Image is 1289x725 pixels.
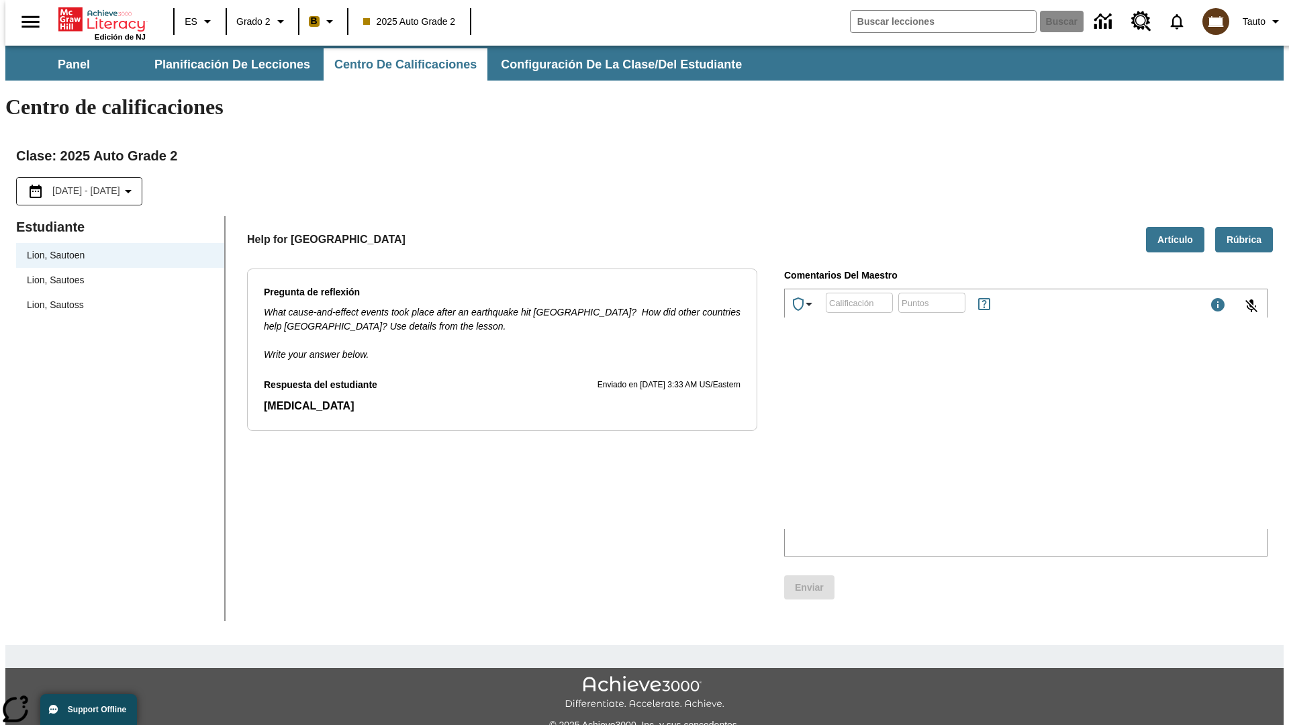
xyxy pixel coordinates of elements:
[264,398,741,414] p: [MEDICAL_DATA]
[16,145,1273,166] h2: Clase : 2025 Auto Grade 2
[52,184,120,198] span: [DATE] - [DATE]
[1235,290,1268,322] button: Haga clic para activar la función de reconocimiento de voz
[231,9,294,34] button: Grado: Grado 2, Elige un grado
[1159,4,1194,39] a: Notificaciones
[490,48,753,81] button: Configuración de la clase/del estudiante
[324,48,487,81] button: Centro de calificaciones
[16,243,224,268] div: Lion, Sautoen
[971,291,998,318] button: Reglas para ganar puntos y títulos epeciales, Se abrirá en una pestaña nueva.
[40,694,137,725] button: Support Offline
[11,2,50,42] button: Abrir el menú lateral
[27,273,213,287] span: Lion, Sautoes
[144,48,321,81] button: Planificación de lecciones
[16,216,224,238] p: Estudiante
[5,95,1284,119] h1: Centro de calificaciones
[898,293,965,313] div: Puntos: Solo puede asignar 25 puntos o menos.
[5,46,1284,81] div: Subbarra de navegación
[58,6,146,33] a: Portada
[1243,15,1266,29] span: Tauto
[7,48,141,81] button: Panel
[1215,227,1273,253] button: Rúbrica, Se abrirá en una pestaña nueva.
[264,398,741,414] p: Respuesta del estudiante
[311,13,318,30] span: B
[851,11,1036,32] input: Buscar campo
[565,676,724,710] img: Achieve3000 Differentiate Accelerate Achieve
[1210,297,1226,316] div: Máximo 1000 caracteres Presiona Escape para desactivar la barra de herramientas y utiliza las tec...
[185,15,197,29] span: ES
[247,232,405,248] p: Help for [GEOGRAPHIC_DATA]
[27,298,213,312] span: Lion, Sautoss
[1202,8,1229,35] img: avatar image
[1194,4,1237,39] button: Escoja un nuevo avatar
[58,5,146,41] div: Portada
[363,15,456,29] span: 2025 Auto Grade 2
[264,378,377,393] p: Respuesta del estudiante
[785,291,822,318] button: Premio especial
[179,9,222,34] button: Lenguaje: ES, Selecciona un idioma
[22,183,136,199] button: Seleccione el intervalo de fechas opción del menú
[120,183,136,199] svg: Collapse Date Range Filter
[898,285,965,321] input: Puntos: Solo puede asignar 25 puntos o menos.
[264,285,741,300] p: Pregunta de reflexión
[5,48,754,81] div: Subbarra de navegación
[303,9,343,34] button: Boost El color de la clase es anaranjado claro. Cambiar el color de la clase.
[95,33,146,41] span: Edición de NJ
[1086,3,1123,40] a: Centro de información
[236,15,271,29] span: Grado 2
[598,379,741,392] p: Enviado en [DATE] 3:33 AM US/Eastern
[27,248,213,262] span: Lion, Sautoen
[264,334,741,362] p: Write your answer below.
[1123,3,1159,40] a: Centro de recursos, Se abrirá en una pestaña nueva.
[16,293,224,318] div: Lion, Sautoss
[826,293,893,313] div: Calificación: Se permiten letras, números y los símbolos: %, +, -.
[1237,9,1289,34] button: Perfil/Configuración
[264,305,741,334] p: What cause-and-effect events took place after an earthquake hit [GEOGRAPHIC_DATA]? How did other ...
[16,268,224,293] div: Lion, Sautoes
[68,705,126,714] span: Support Offline
[784,269,1268,283] p: Comentarios del maestro
[1146,227,1204,253] button: Artículo, Se abrirá en una pestaña nueva.
[826,285,893,321] input: Calificación: Se permiten letras, números y los símbolos: %, +, -.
